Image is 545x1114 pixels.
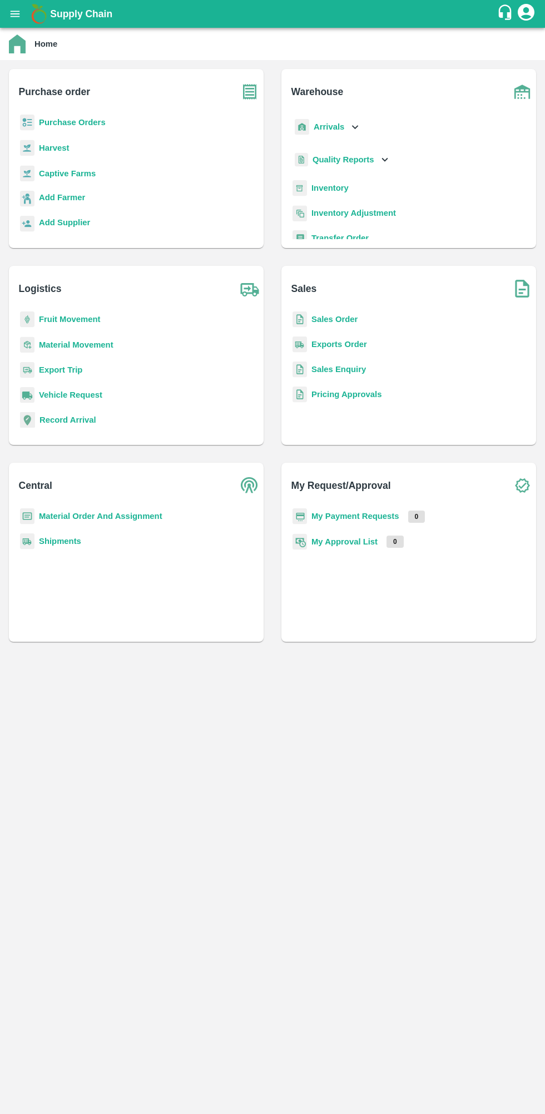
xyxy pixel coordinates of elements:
a: Pricing Approvals [311,390,381,399]
b: Warehouse [291,84,344,100]
a: Sales Order [311,315,358,324]
b: Sales [291,281,317,296]
a: Transfer Order [311,234,369,242]
a: Fruit Movement [39,315,101,324]
b: Logistics [19,281,62,296]
img: supplier [20,216,34,232]
img: logo [28,3,50,25]
p: 0 [408,511,425,523]
p: 0 [387,536,404,548]
img: material [20,336,34,353]
img: whInventory [293,180,307,196]
img: recordArrival [20,412,35,428]
img: shipments [293,336,307,353]
img: whArrival [295,119,309,135]
img: check [508,472,536,499]
img: central [236,472,264,499]
b: Arrivals [314,122,344,131]
a: My Approval List [311,537,378,546]
a: Purchase Orders [39,118,106,127]
img: shipments [20,533,34,549]
img: sales [293,311,307,328]
a: Shipments [39,537,81,546]
button: open drawer [2,1,28,27]
img: sales [293,362,307,378]
img: centralMaterial [20,508,34,524]
img: reciept [20,115,34,131]
a: Exports Order [311,340,367,349]
b: Central [19,478,52,493]
div: Arrivals [293,115,361,140]
a: Inventory Adjustment [311,209,396,217]
img: sales [293,387,307,403]
img: purchase [236,78,264,106]
a: Export Trip [39,365,82,374]
img: qualityReport [295,153,308,167]
img: payment [293,508,307,524]
div: account of current user [516,2,536,26]
img: truck [236,275,264,303]
img: delivery [20,362,34,378]
a: My Payment Requests [311,512,399,521]
a: Material Movement [39,340,113,349]
img: vehicle [20,387,34,403]
div: Quality Reports [293,148,391,171]
img: harvest [20,140,34,156]
a: Add Farmer [39,191,85,206]
img: inventory [293,205,307,221]
a: Vehicle Request [39,390,102,399]
img: warehouse [508,78,536,106]
a: Supply Chain [50,6,497,22]
b: Add Farmer [39,193,85,202]
b: Purchase order [19,84,90,100]
b: Home [34,39,57,48]
b: Quality Reports [313,155,374,164]
a: Material Order And Assignment [39,512,162,521]
div: customer-support [497,4,516,24]
a: Add Supplier [39,216,90,231]
b: Supply Chain [50,8,112,19]
img: harvest [20,165,34,182]
b: Add Supplier [39,218,90,227]
a: Sales Enquiry [311,365,366,374]
img: home [9,34,26,53]
img: farmer [20,191,34,207]
img: soSales [508,275,536,303]
b: My Request/Approval [291,478,391,493]
a: Captive Farms [39,169,96,178]
a: Record Arrival [39,415,96,424]
img: whTransfer [293,230,307,246]
img: fruit [20,311,34,328]
a: Harvest [39,143,69,152]
img: approval [293,533,307,550]
a: Inventory [311,184,349,192]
